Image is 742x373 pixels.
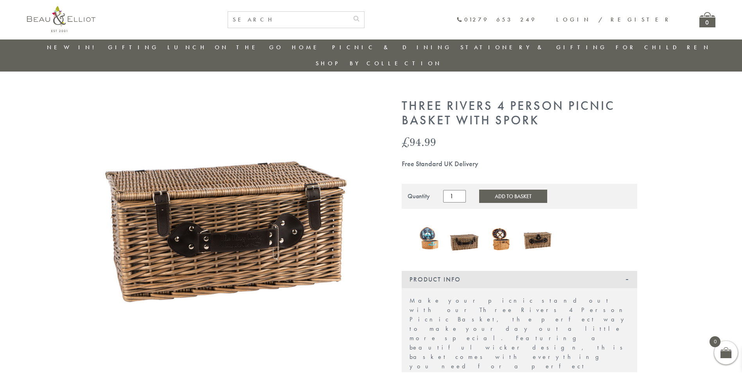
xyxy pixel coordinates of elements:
input: SEARCH [228,12,349,28]
div: Quantity [408,193,430,200]
span: 0 [710,336,720,347]
img: St Ives 4 Person Filled Picnic Basket hamper [450,221,479,257]
a: Shop by collection [316,59,442,67]
img: Strawberries & Cream 2 Person Insulated Filled Picnic Basket [487,224,516,253]
img: Hamper Picnic Basket Set Three-Rivers-4-Person-Hamper [105,99,348,341]
a: St Ives 4 Person Filled Picnic Basket hamper [450,221,479,259]
a: Picnic & Dining [332,43,452,51]
a: 2 Person Heart Shape Picnic Basket [413,224,442,255]
a: Home [292,43,323,51]
bdi: 94.99 [402,134,436,150]
p: Free Standard UK Delivery [402,160,637,168]
input: Product quantity [443,190,466,203]
div: Product Info [402,271,637,288]
a: 0 [699,12,715,27]
a: Strawberries & Cream 2 Person Insulated Filled Picnic Basket [487,224,516,255]
h1: Three Rivers 4 Person Picnic Basket with Spork [402,99,637,128]
a: Login / Register [556,16,672,23]
button: Add to Basket [479,190,547,203]
span: £ [402,134,410,150]
a: For Children [616,43,711,51]
a: New in! [47,43,99,51]
img: 2 Person Heart Shape Picnic Basket [413,224,442,253]
a: Hamper Picnic Basket Set Three-Rivers-4-Person-Hamper [105,99,379,341]
a: Stationery & Gifting [460,43,607,51]
img: logo [27,6,95,32]
a: 01279 653 249 [456,16,537,23]
a: Lunch On The Go [167,43,283,51]
a: Gifting [108,43,159,51]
